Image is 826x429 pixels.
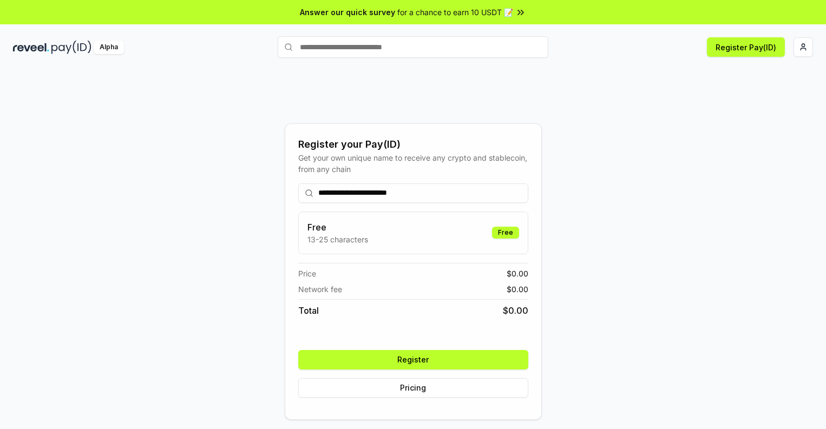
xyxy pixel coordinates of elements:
[707,37,785,57] button: Register Pay(ID)
[300,6,395,18] span: Answer our quick survey
[492,227,519,239] div: Free
[298,268,316,279] span: Price
[307,234,368,245] p: 13-25 characters
[13,41,49,54] img: reveel_dark
[397,6,513,18] span: for a chance to earn 10 USDT 📝
[298,137,528,152] div: Register your Pay(ID)
[298,152,528,175] div: Get your own unique name to receive any crypto and stablecoin, from any chain
[298,350,528,369] button: Register
[307,221,368,234] h3: Free
[298,283,342,295] span: Network fee
[51,41,91,54] img: pay_id
[94,41,124,54] div: Alpha
[298,304,319,317] span: Total
[298,378,528,398] button: Pricing
[507,283,528,295] span: $ 0.00
[507,268,528,279] span: $ 0.00
[503,304,528,317] span: $ 0.00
